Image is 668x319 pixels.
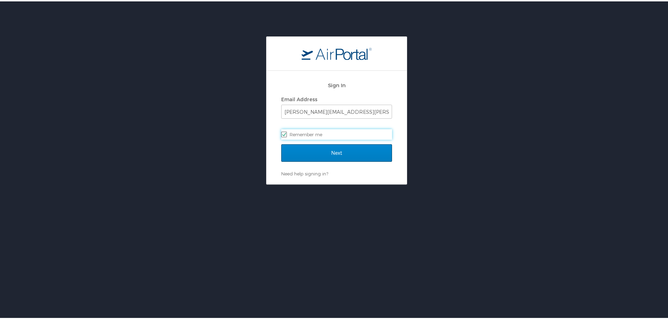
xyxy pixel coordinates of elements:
img: logo [302,46,372,58]
input: Next [281,143,392,160]
label: Remember me [281,128,392,138]
h2: Sign In [281,80,392,88]
a: Need help signing in? [281,169,328,175]
label: Email Address [281,95,317,101]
